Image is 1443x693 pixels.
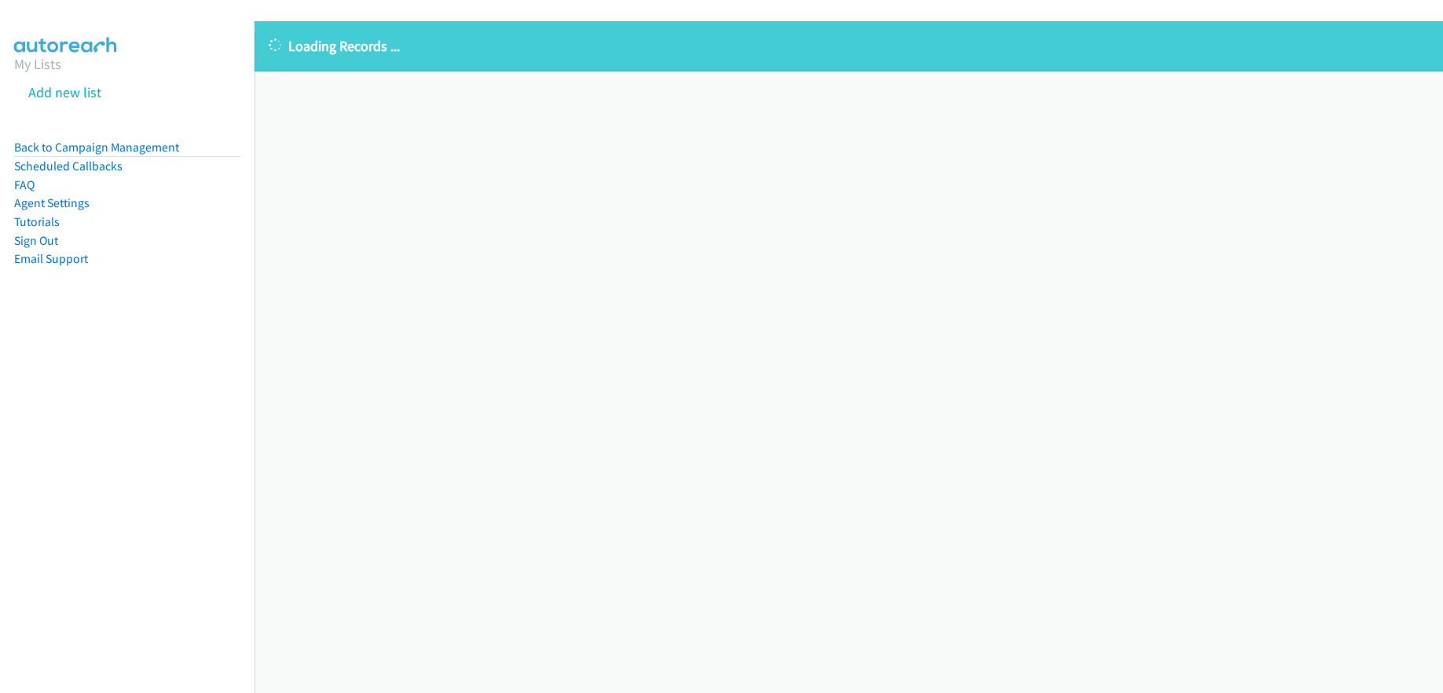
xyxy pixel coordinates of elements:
p: Loading Records ... [269,35,1429,57]
a: Tutorials [14,214,60,229]
a: Email Support [14,251,88,266]
a: Add new list [28,83,101,101]
a: FAQ [14,177,35,192]
a: Agent Settings [14,195,90,210]
a: Scheduled Callbacks [14,159,123,173]
a: My Lists [14,55,61,73]
a: Sign Out [14,233,58,248]
a: Back to Campaign Management [14,140,179,155]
